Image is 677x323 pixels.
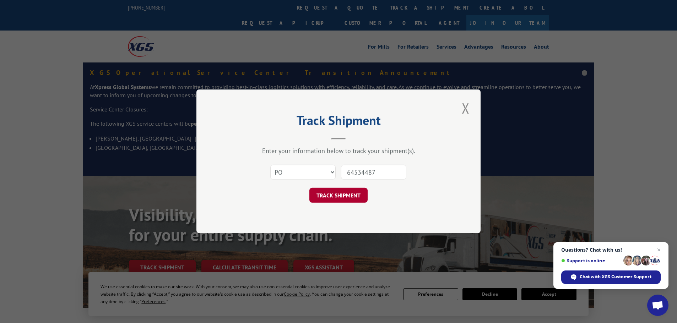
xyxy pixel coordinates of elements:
[341,165,406,180] input: Number(s)
[580,274,651,280] span: Chat with XGS Customer Support
[561,270,661,284] span: Chat with XGS Customer Support
[561,258,621,263] span: Support is online
[460,98,472,118] button: Close modal
[647,295,668,316] a: Open chat
[232,147,445,155] div: Enter your information below to track your shipment(s).
[561,247,661,253] span: Questions? Chat with us!
[232,115,445,129] h2: Track Shipment
[309,188,368,203] button: TRACK SHIPMENT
